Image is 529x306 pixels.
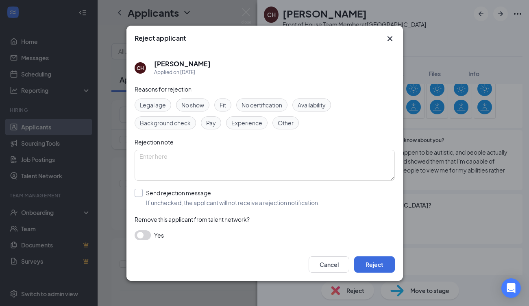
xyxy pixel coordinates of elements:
svg: Cross [385,34,395,44]
span: Other [278,118,294,127]
span: Background check [140,118,191,127]
span: Remove this applicant from talent network? [135,216,250,223]
span: Yes [154,230,164,240]
button: Close [385,34,395,44]
div: CH [137,64,144,71]
div: Open Intercom Messenger [501,278,521,298]
h3: Reject applicant [135,34,186,43]
div: Applied on [DATE] [154,68,211,76]
span: Experience [231,118,262,127]
span: Pay [206,118,216,127]
span: Reasons for rejection [135,85,192,93]
button: Cancel [309,256,349,273]
h5: [PERSON_NAME] [154,59,211,68]
button: Reject [354,256,395,273]
span: Rejection note [135,138,174,146]
span: No certification [242,101,282,109]
span: Availability [298,101,326,109]
span: No show [181,101,204,109]
span: Fit [220,101,226,109]
span: Legal age [140,101,166,109]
